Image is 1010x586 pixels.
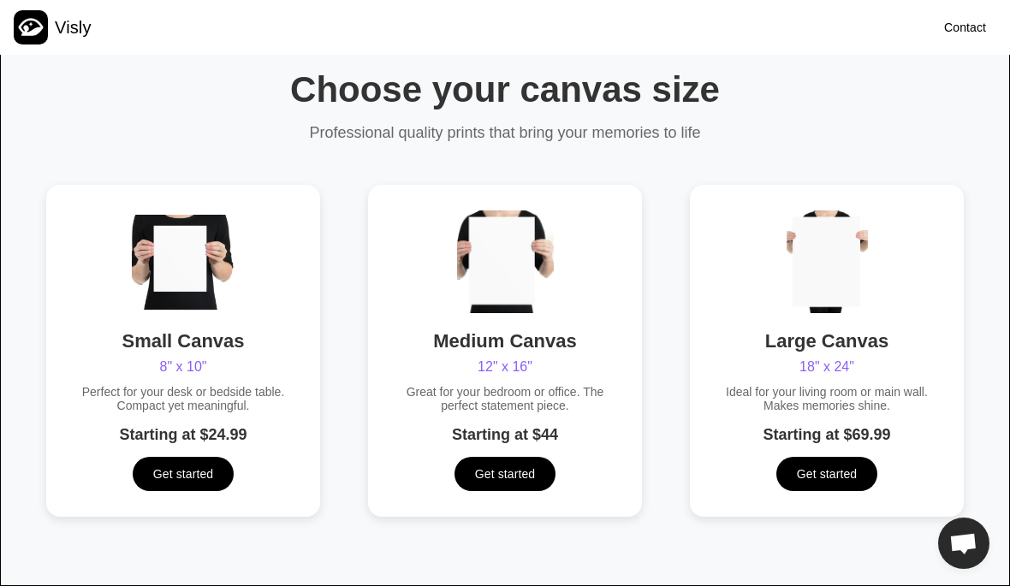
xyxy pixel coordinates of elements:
[944,19,986,36] div: Contact
[433,330,577,352] div: Medium Canvas
[122,330,244,352] div: Small Canvas
[763,426,890,444] div: Starting at $ 69.99
[160,359,207,375] div: 8" x 10"
[153,465,213,482] div: Get started
[799,359,854,375] div: 18" x 24"
[35,124,975,142] div: Professional quality prints that bring your memories to life
[133,457,234,491] button: Get started
[475,465,535,482] div: Get started
[55,15,92,40] div: Visly
[452,426,558,444] div: Starting at $ 44
[35,69,975,110] div: Choose your canvas size
[716,385,938,412] div: Ideal for your living room or main wall. Makes memories shine.
[394,385,616,412] div: Great for your bedroom or office. The perfect statement piece.
[797,465,857,482] div: Get started
[776,457,877,491] button: Get started
[454,457,555,491] button: Get started
[478,359,532,375] div: 12" x 16"
[72,385,294,412] div: Perfect for your desk or bedside table. Compact yet meaningful.
[765,330,888,352] div: Large Canvas
[934,11,996,44] button: Contact
[938,518,989,569] a: Open chat
[119,426,247,444] div: Starting at $ 24.99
